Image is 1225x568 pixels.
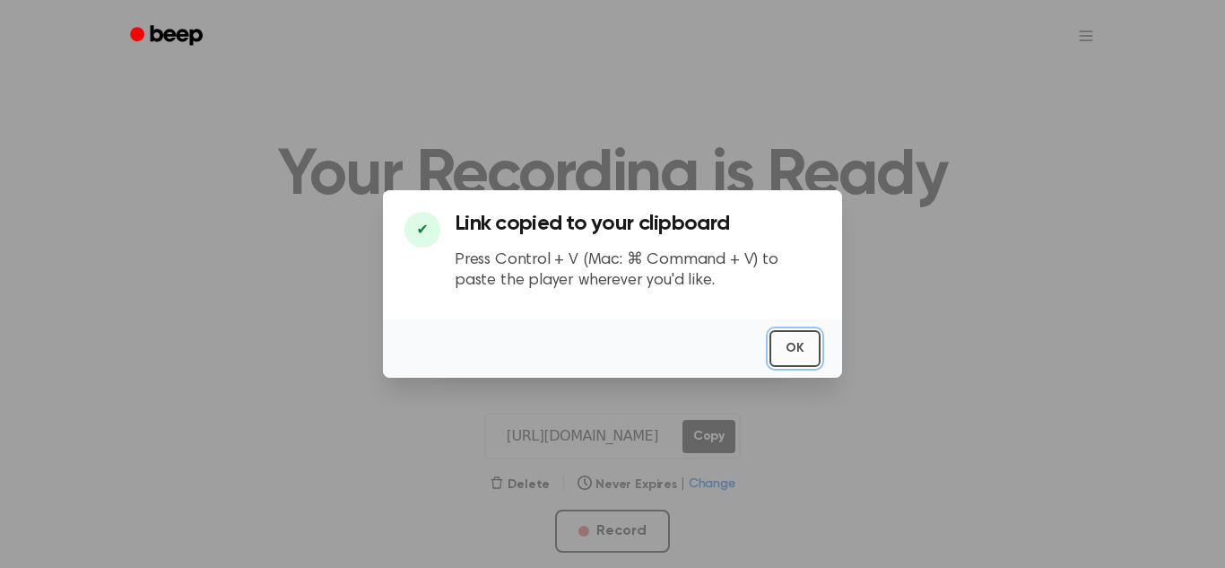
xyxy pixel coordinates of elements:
button: Open menu [1064,14,1108,57]
button: OK [769,330,821,367]
h3: Link copied to your clipboard [455,212,821,236]
a: Beep [117,19,219,54]
p: Press Control + V (Mac: ⌘ Command + V) to paste the player wherever you'd like. [455,250,821,291]
div: ✔ [404,212,440,248]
